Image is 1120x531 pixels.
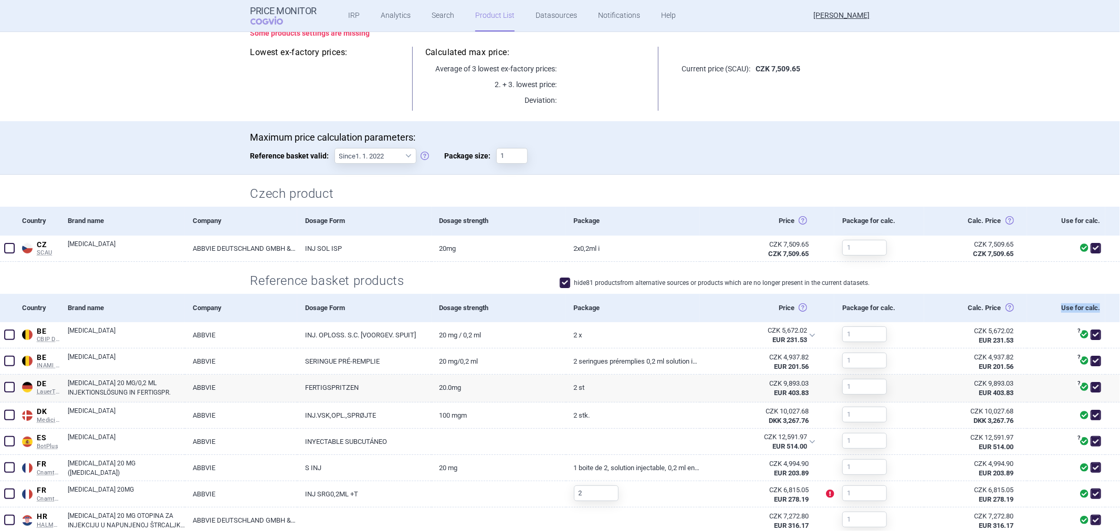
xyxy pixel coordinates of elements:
[560,278,870,288] label: hide 81 products from alternative sources or products which are no longer present in the current ...
[708,240,809,249] div: CZK 7,509.65
[566,294,700,322] div: Package
[22,356,33,366] img: Belgium
[708,379,809,388] div: CZK 9,893.03
[1076,435,1082,441] span: ?
[297,481,432,507] a: INJ SRG0,2ML +T
[19,458,60,476] a: FRFRCnamts CIP
[185,455,297,481] a: ABBVIE
[37,522,60,529] span: HALMED PCL SUMMARY
[700,294,834,322] div: Price
[756,65,800,73] strong: CZK 7,509.65
[185,481,297,507] a: ABBVIE
[979,336,1014,344] strong: EUR 231.53
[250,272,413,290] h2: Reference basket products
[19,377,60,396] a: DEDELauerTaxe CGM
[19,207,60,235] div: Country
[185,429,297,454] a: ABBVIE
[68,459,185,477] a: [MEDICAL_DATA] 20 MG ([MEDICAL_DATA])
[432,455,566,481] a: 20 mg
[932,433,1014,442] div: CZK 12,591.97
[842,326,887,342] input: 1
[1076,354,1082,360] span: ?
[924,236,1027,263] a: CZK 7,509.65CZK 7,509.65
[932,326,1014,336] div: CZK 5,672.02
[979,469,1014,477] strong: EUR 203.89
[774,363,809,370] strong: EUR 201.56
[297,429,432,454] a: INYECTABLE SUBCUTÁNEO
[19,405,60,423] a: DKDKMedicinpriser
[37,469,60,476] span: Cnamts CIP
[707,432,807,451] abbr: SP-CAU-010 Španělsko
[924,294,1027,322] div: Calc. Price
[37,433,60,443] span: ES
[979,495,1014,503] strong: EUR 278.19
[974,417,1014,424] strong: DKK 3,267.76
[700,207,834,235] div: Price
[22,410,33,421] img: Denmark
[924,481,1027,508] a: CZK 6,815.05EUR 278.19
[250,148,334,164] span: Reference basket valid:
[700,322,822,348] div: CZK 5,672.02EUR 231.53
[932,379,1014,388] div: CZK 9,893.03
[774,495,809,503] strong: EUR 278.19
[774,389,809,397] strong: EUR 403.83
[1076,328,1082,334] span: ?
[707,326,807,335] div: CZK 5,672.02
[22,489,33,500] img: France
[37,512,60,522] span: HR
[772,336,807,344] strong: EUR 231.53
[37,486,60,495] span: FR
[842,512,887,527] input: 1
[68,378,185,397] a: [MEDICAL_DATA] 20 MG/0,2 ML INJEKTIONSLÖSUNG IN FERTIGSPR.
[425,95,557,105] p: Deviation:
[250,6,317,16] strong: Price Monitor
[68,432,185,451] a: [MEDICAL_DATA]
[19,238,60,257] a: CZCZSCAU
[22,463,33,473] img: France
[19,484,60,502] a: FRFRCnamts UCD
[842,379,887,395] input: 1
[250,16,298,25] span: COGVIO
[37,495,60,503] span: Cnamts UCD
[432,236,566,261] a: 20MG
[979,443,1014,451] strong: EUR 514.00
[37,379,60,389] span: DE
[566,375,700,400] a: 2 St
[932,459,1014,469] div: CZK 4,994.90
[924,207,1027,235] div: Calc. Price
[185,294,297,322] div: Company
[979,389,1014,397] strong: EUR 403.83
[924,348,1027,376] a: CZK 4,937.82EUR 201.56
[566,348,700,374] a: 2 seringues préremplies 0,2 mL solution injectable, 100 mg/mL
[68,511,185,530] a: [MEDICAL_DATA] 20 MG OTOPINA ZA INJEKCIJU U NAPUNJENOJ ŠTRCALJKI, 2 NAPUNJENE ŠTRCALJKE S 0,2 ML ...
[708,485,809,504] abbr: SP-CAU-010 Francie
[708,240,809,259] abbr: Česko ex-factory
[772,442,807,450] strong: EUR 514.00
[1027,207,1105,235] div: Use for calc.
[708,407,809,416] div: CZK 10,027.68
[932,485,1014,495] div: CZK 6,815.05
[708,459,809,478] abbr: SP-CAU-010 Francie
[334,148,416,164] select: Reference basket valid:
[707,432,807,442] div: CZK 12,591.97
[297,236,432,261] a: INJ SOL ISP
[185,402,297,428] a: ABBVIE
[979,363,1014,370] strong: EUR 201.56
[924,402,1027,430] a: CZK 10,027.68DKK 3,267.76
[22,330,33,340] img: Belgium
[842,459,887,475] input: 1
[566,322,700,348] a: 2 x
[566,207,700,235] div: Package
[22,243,33,253] img: Czech Republic
[37,443,60,450] span: BotPlus
[19,351,60,369] a: BEBEINAMI RPS
[297,375,432,400] a: FERTIGSPRITZEN
[768,250,809,258] strong: CZK 7,509.65
[708,512,809,521] div: CZK 7,272.80
[22,515,33,526] img: Croatia
[932,407,1014,416] div: CZK 10,027.68
[22,437,33,447] img: Spain
[19,431,60,450] a: ESESBotPlus
[932,353,1014,362] div: CZK 4,937.82
[979,522,1014,529] strong: EUR 316.17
